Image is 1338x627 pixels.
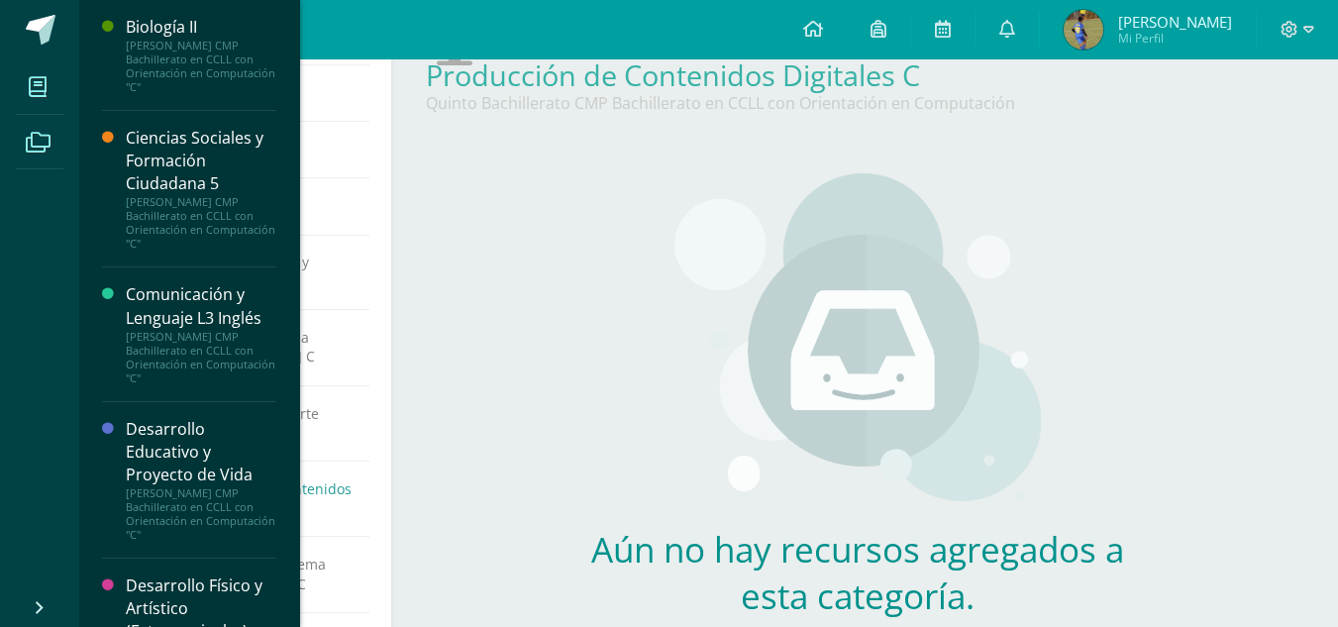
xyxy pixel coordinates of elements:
img: stages.png [674,173,1041,510]
div: [PERSON_NAME] CMP Bachillerato en CCLL con Orientación en Computación "C" [126,39,276,94]
a: Desarrollo Educativo y Proyecto de Vida[PERSON_NAME] CMP Bachillerato en CCLL con Orientación en ... [126,418,276,542]
div: Ciencias Sociales y Formación Ciudadana 5 [126,127,276,195]
a: Ciencias Sociales y Formación Ciudadana 5[PERSON_NAME] CMP Bachillerato en CCLL con Orientación e... [126,127,276,251]
a: Comunicación y Lenguaje L3 Inglés[PERSON_NAME] CMP Bachillerato en CCLL con Orientación en Comput... [126,283,276,384]
a: Producción de Contenidos Digitales C [426,55,920,94]
h2: Aún no hay recursos agregados a esta categoría. [566,526,1150,619]
div: Comunicación y Lenguaje L3 Inglés [126,283,276,329]
div: Producción de Contenidos Digitales C [426,55,1290,94]
div: Desarrollo Educativo y Proyecto de Vida [126,418,276,486]
div: [PERSON_NAME] CMP Bachillerato en CCLL con Orientación en Computación "C" [126,195,276,251]
span: [PERSON_NAME] [1118,12,1232,32]
div: Biología II [126,16,276,39]
a: Biología II[PERSON_NAME] CMP Bachillerato en CCLL con Orientación en Computación "C" [126,16,276,94]
span: Mi Perfil [1118,30,1232,47]
img: a925f3d0e2c5be84665257637ec71de5.png [1064,10,1103,50]
div: [PERSON_NAME] CMP Bachillerato en CCLL con Orientación en Computación "C" [126,330,276,385]
div: [PERSON_NAME] CMP Bachillerato en CCLL con Orientación en Computación "C" [126,486,276,542]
